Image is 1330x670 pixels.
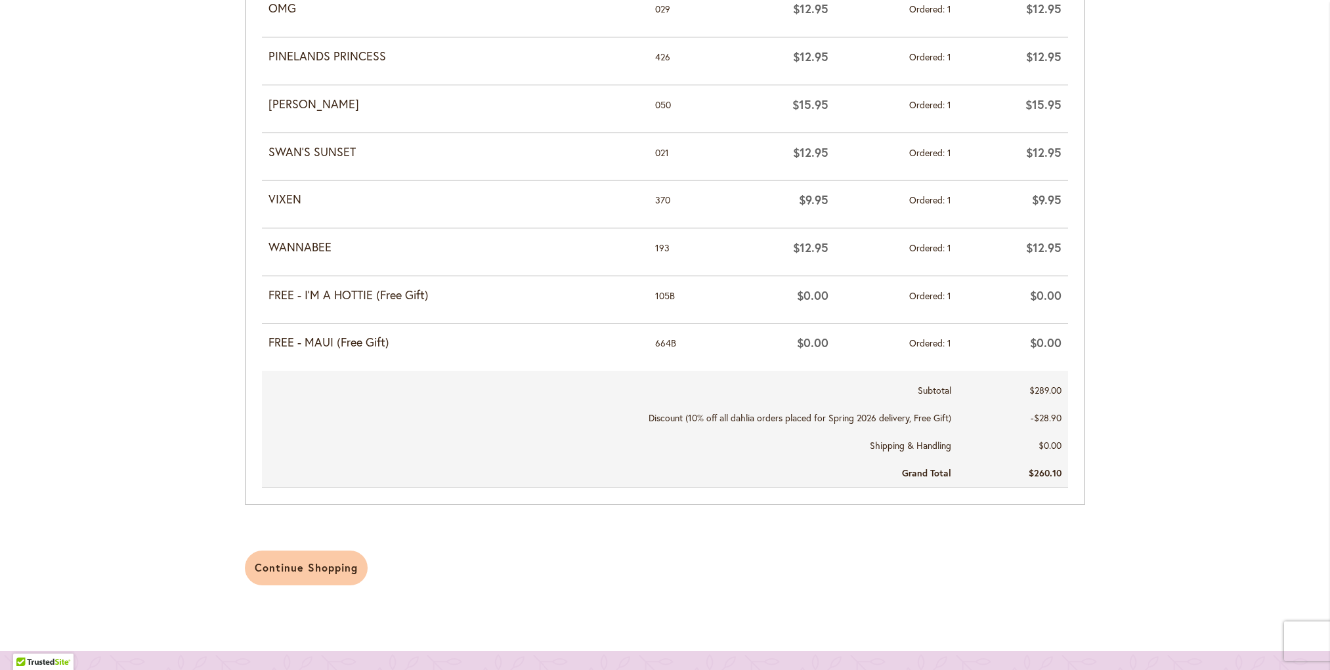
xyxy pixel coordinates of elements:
[793,49,828,64] span: $12.95
[797,287,828,303] span: $0.00
[1031,411,1062,424] span: -$28.90
[909,3,947,15] span: Ordered
[255,560,358,574] span: Continue Shopping
[1026,240,1062,255] span: $12.95
[649,85,725,133] td: 050
[245,551,368,585] a: Continue Shopping
[268,48,642,65] strong: PINELANDS PRINCESS
[1029,467,1062,479] span: $260.10
[909,241,947,254] span: Ordered
[792,96,828,112] span: $15.95
[947,289,951,302] span: 1
[1030,287,1062,303] span: $0.00
[262,371,958,404] th: Subtotal
[1026,144,1062,160] span: $12.95
[268,239,642,256] strong: WANNABEE
[268,144,642,161] strong: SWAN'S SUNSET
[262,404,958,432] th: Discount (10% off all dahlia orders placed for Spring 2026 delivery, Free Gift)
[1032,192,1062,207] span: $9.95
[947,98,951,111] span: 1
[649,180,725,228] td: 370
[1029,384,1062,396] span: $289.00
[947,194,951,206] span: 1
[909,337,947,349] span: Ordered
[268,287,642,304] strong: FREE - I'M A HOTTIE (Free Gift)
[947,241,951,254] span: 1
[909,289,947,302] span: Ordered
[793,144,828,160] span: $12.95
[268,334,642,351] strong: FREE - MAUI (Free Gift)
[1025,96,1062,112] span: $15.95
[649,276,725,324] td: 105B
[902,467,951,479] strong: Grand Total
[1026,49,1062,64] span: $12.95
[1026,1,1062,16] span: $12.95
[909,98,947,111] span: Ordered
[1039,439,1062,451] span: $0.00
[947,51,951,63] span: 1
[947,146,951,159] span: 1
[793,1,828,16] span: $12.95
[909,194,947,206] span: Ordered
[947,337,951,349] span: 1
[799,192,828,207] span: $9.95
[268,96,642,113] strong: [PERSON_NAME]
[10,623,47,660] iframe: Launch Accessibility Center
[909,146,947,159] span: Ordered
[947,3,951,15] span: 1
[649,133,725,180] td: 021
[268,191,642,208] strong: VIXEN
[649,324,725,371] td: 664B
[649,37,725,85] td: 426
[797,335,828,350] span: $0.00
[649,228,725,276] td: 193
[793,240,828,255] span: $12.95
[909,51,947,63] span: Ordered
[1030,335,1062,350] span: $0.00
[262,432,958,459] th: Shipping & Handling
